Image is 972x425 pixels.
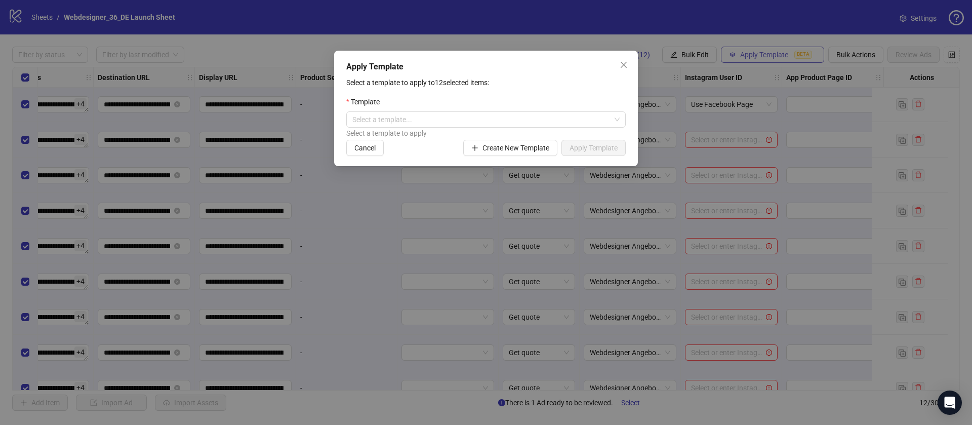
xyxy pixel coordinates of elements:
span: plus [471,144,478,151]
span: Create New Template [482,144,549,152]
button: Create New Template [463,140,557,156]
div: Open Intercom Messenger [938,391,962,415]
span: Cancel [354,144,376,152]
p: Select a template to apply to 12 selected items: [346,77,626,88]
div: Select a template to apply [346,128,626,139]
span: close [620,61,628,69]
div: Apply Template [346,61,626,73]
button: Apply Template [561,140,626,156]
label: Template [346,96,386,107]
button: Close [616,57,632,73]
button: Cancel [346,140,384,156]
